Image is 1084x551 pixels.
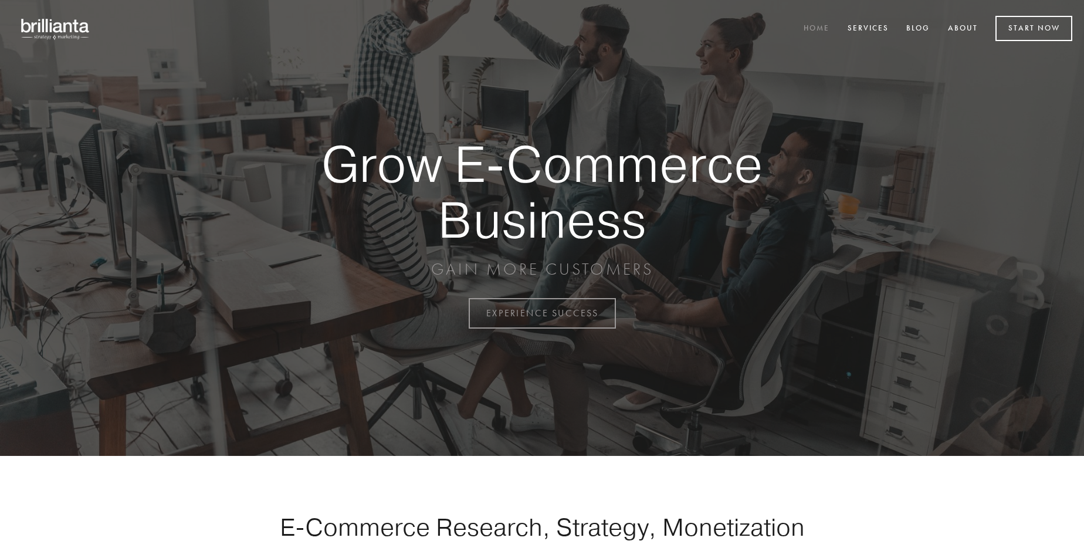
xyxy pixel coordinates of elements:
h1: E-Commerce Research, Strategy, Monetization [243,512,841,542]
a: Start Now [995,16,1072,41]
a: Services [840,19,896,39]
strong: Grow E-Commerce Business [280,136,804,247]
a: About [940,19,985,39]
a: Blog [899,19,937,39]
a: Home [796,19,837,39]
a: EXPERIENCE SUCCESS [469,298,616,329]
img: brillianta - research, strategy, marketing [12,12,100,46]
p: GAIN MORE CUSTOMERS [280,259,804,280]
